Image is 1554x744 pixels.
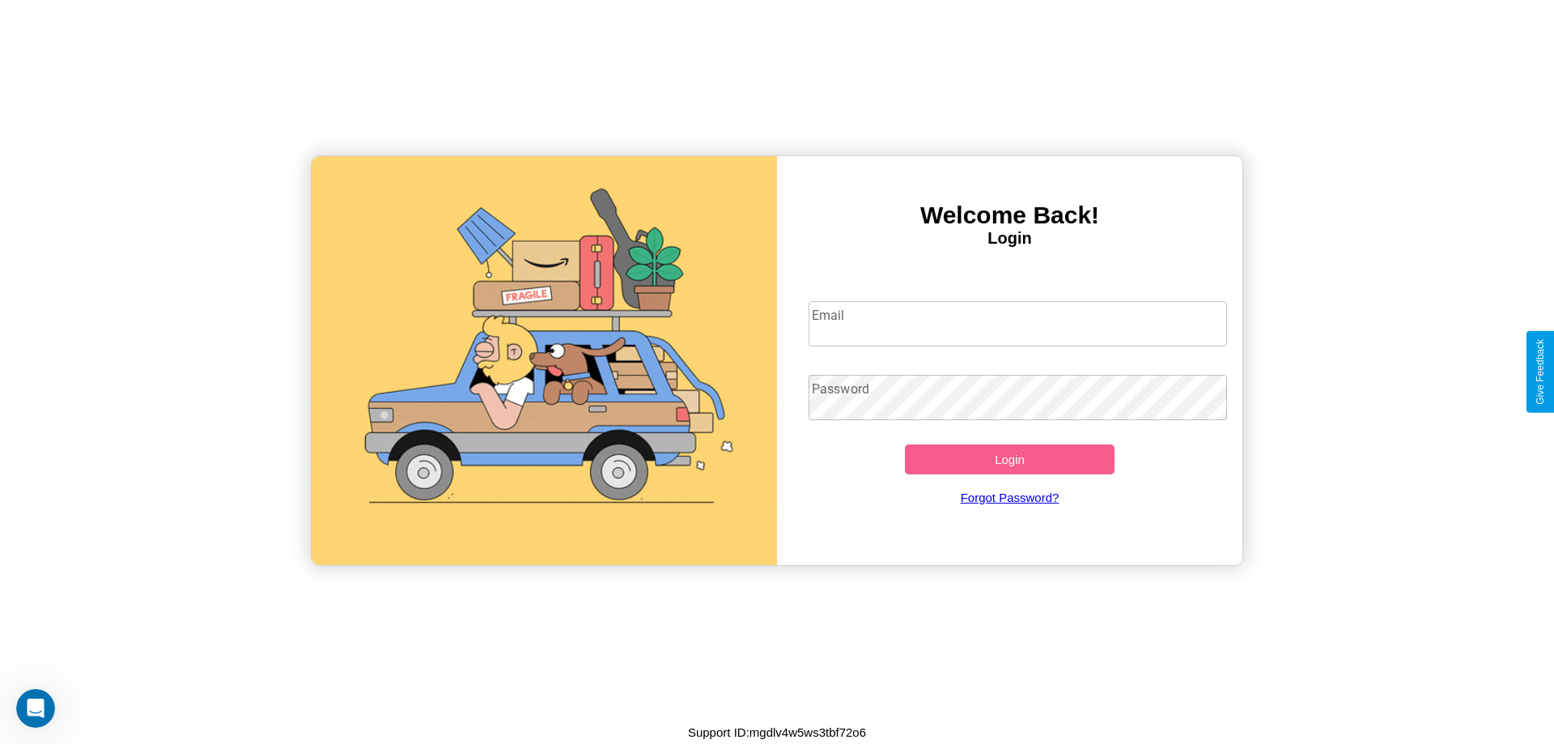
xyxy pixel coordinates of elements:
h4: Login [777,229,1242,248]
p: Support ID: mgdlv4w5ws3tbf72o6 [688,721,866,743]
button: Login [905,444,1115,474]
h3: Welcome Back! [777,202,1242,229]
div: Give Feedback [1535,339,1546,405]
a: Forgot Password? [800,474,1220,521]
iframe: Intercom live chat [16,689,55,728]
img: gif [312,156,777,565]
